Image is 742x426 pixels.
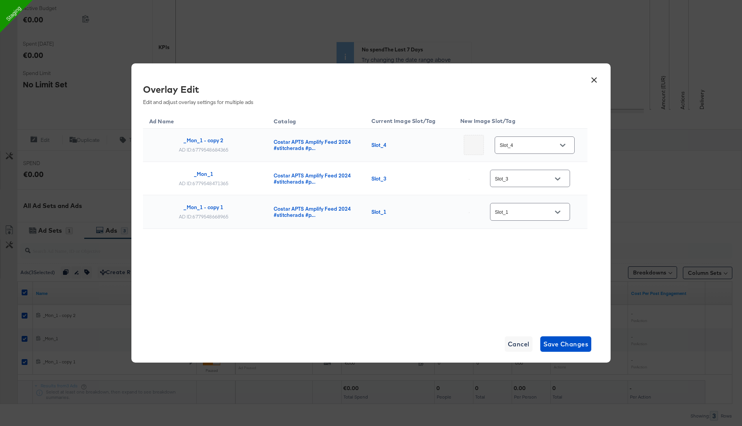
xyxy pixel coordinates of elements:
div: Edit and adjust overlay settings for multiple ads [143,83,582,106]
button: Open [552,206,563,218]
button: × [587,71,601,85]
div: AD ID: 6779548471365 [179,180,229,186]
th: Current Image Slot/Tag [365,111,454,129]
button: Cancel [505,336,533,352]
div: Costar APTS Amplify Feed 2024 #stitcherads #p... [274,172,356,185]
button: Save Changes [540,336,592,352]
div: _Mon_1 - copy 1 [184,204,223,210]
div: Slot_4 [371,142,445,148]
button: Open [552,173,563,185]
div: _Mon_1 [194,171,213,177]
div: Costar APTS Amplify Feed 2024 #stitcherads #p... [274,139,356,151]
div: AD ID: 6779548668965 [179,213,229,220]
div: Slot_1 [371,209,445,215]
span: Cancel [508,339,529,349]
button: Open [557,140,568,151]
th: New Image Slot/Tag [454,111,587,129]
div: Costar APTS Amplify Feed 2024 #stitcherads #p... [274,206,356,218]
div: Overlay Edit [143,83,582,96]
div: Slot_3 [371,176,445,182]
span: Save Changes [543,339,589,349]
div: _Mon_1 - copy 2 [184,137,223,143]
span: Ad Name [149,118,184,125]
span: Catalog [274,118,306,125]
div: AD ID: 6779548684365 [179,147,229,153]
